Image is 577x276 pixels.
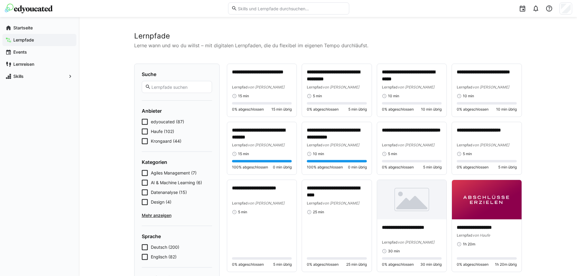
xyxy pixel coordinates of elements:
span: Lernpfad [382,240,398,244]
span: von [PERSON_NAME] [473,143,509,147]
span: Lernpfad [382,143,398,147]
h4: Anbieter [142,108,212,114]
span: 0% abgeschlossen [382,165,414,170]
span: 10 min [463,94,474,98]
h4: Kategorien [142,159,212,165]
span: 5 min [238,210,247,214]
span: von Haufe [473,233,490,238]
span: 0% abgeschlossen [307,107,339,112]
span: Englisch (82) [151,254,177,260]
span: von [PERSON_NAME] [398,143,434,147]
span: 0% abgeschlossen [457,165,489,170]
h4: Sprache [142,233,212,239]
span: 1h 20m [463,242,475,247]
span: 5 min [463,151,472,156]
span: Deutsch (200) [151,244,179,250]
img: image [377,180,447,219]
span: 5 min übrig [348,107,367,112]
span: 10 min [388,94,399,98]
h4: Suche [142,71,212,77]
span: von [PERSON_NAME] [473,85,509,89]
img: image [452,180,522,219]
input: Lernpfade suchen [151,84,208,90]
span: 0% abgeschlossen [307,262,339,267]
span: 30 min übrig [420,262,442,267]
span: Agiles Management (7) [151,170,197,176]
span: 1h 20m übrig [495,262,517,267]
span: Lernpfad [457,143,473,147]
span: Krongaard (44) [151,138,181,144]
span: 0% abgeschlossen [232,107,264,112]
span: 25 min [313,210,324,214]
span: 100% abgeschlossen [307,165,343,170]
span: von [PERSON_NAME] [323,201,359,205]
span: 0% abgeschlossen [457,107,489,112]
span: von [PERSON_NAME] [248,85,284,89]
span: Lernpfad [457,85,473,89]
span: 0% abgeschlossen [457,262,489,267]
span: 100% abgeschlossen [232,165,268,170]
span: 30 min [388,249,400,254]
span: Design (4) [151,199,171,205]
span: 15 min übrig [271,107,292,112]
span: Lernpfad [382,85,398,89]
span: Lernpfad [232,143,248,147]
span: von [PERSON_NAME] [398,85,434,89]
span: 5 min übrig [273,262,292,267]
span: Lernpfad [307,85,323,89]
span: von [PERSON_NAME] [323,85,359,89]
span: Lernpfad [307,201,323,205]
span: 0% abgeschlossen [232,262,264,267]
span: 10 min übrig [496,107,517,112]
span: von [PERSON_NAME] [248,201,284,205]
span: Mehr anzeigen [142,212,212,218]
span: 10 min [313,151,324,156]
span: Lernpfad [457,233,473,238]
span: edyoucated (87) [151,119,184,125]
span: Lernpfad [232,201,248,205]
span: Haufe (102) [151,128,174,135]
span: 10 min übrig [421,107,442,112]
span: von [PERSON_NAME] [323,143,359,147]
input: Skills und Lernpfade durchsuchen… [237,6,346,11]
span: 25 min übrig [346,262,367,267]
span: 15 min [238,151,249,156]
h2: Lernpfade [134,32,522,41]
span: 5 min übrig [498,165,517,170]
span: 5 min übrig [423,165,442,170]
span: 5 min [313,94,322,98]
span: 5 min [388,151,397,156]
span: Lernpfad [307,143,323,147]
span: 0 min übrig [273,165,292,170]
span: 0% abgeschlossen [382,107,414,112]
span: Lernpfad [232,85,248,89]
span: 0 min übrig [348,165,367,170]
span: Datenanalyse (15) [151,189,187,195]
span: von [PERSON_NAME] [248,143,284,147]
span: 0% abgeschlossen [382,262,414,267]
span: 15 min [238,94,249,98]
span: von [PERSON_NAME] [398,240,434,244]
p: Lerne wann und wo du willst – mit digitalen Lernpfaden, die du flexibel im eigenen Tempo durchläu... [134,42,522,49]
span: AI & Machine Learning (6) [151,180,202,186]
